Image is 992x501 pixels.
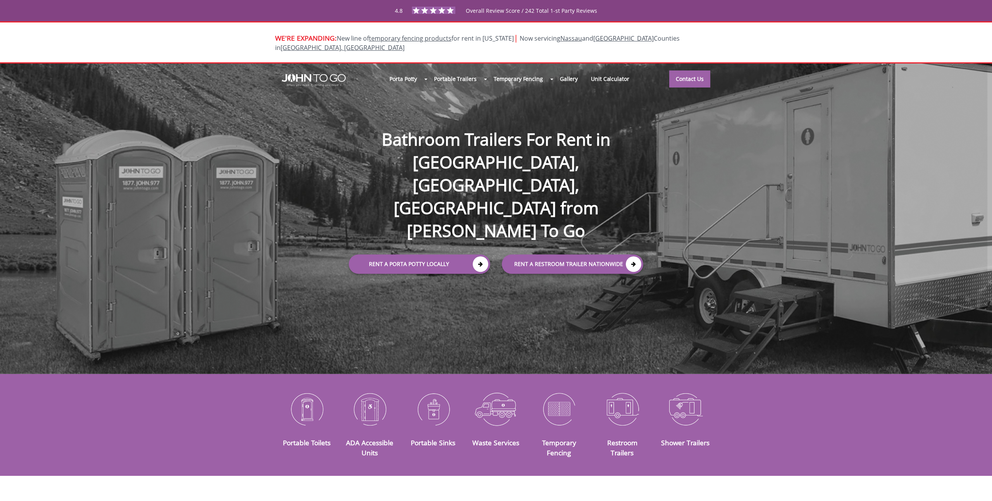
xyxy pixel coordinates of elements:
span: | [514,33,518,43]
span: Overall Review Score / 242 Total 1-st Party Reviews [466,7,597,30]
a: Waste Services [472,438,519,447]
a: Portable Trailers [427,70,483,87]
a: Portable Sinks [411,438,455,447]
span: 4.8 [395,7,403,14]
img: JOHN to go [282,74,346,86]
a: [GEOGRAPHIC_DATA] [593,34,654,43]
a: Rent a Porta Potty Locally [349,254,490,274]
a: rent a RESTROOM TRAILER Nationwide [502,254,643,274]
a: Contact Us [669,70,710,88]
a: Unit Calculator [584,70,636,87]
a: Temporary Fencing [487,70,549,87]
a: Porta Potty [383,70,424,87]
img: Restroom-Trailers-icon_N.png [596,389,648,429]
img: Waste-Services-icon_N.png [470,389,522,429]
a: Gallery [553,70,584,87]
a: Shower Trailers [661,438,710,447]
a: Portable Toilets [283,438,331,447]
a: Nassau [560,34,582,43]
img: Shower-Trailers-icon_N.png [660,389,711,429]
h1: Bathroom Trailers For Rent in [GEOGRAPHIC_DATA], [GEOGRAPHIC_DATA], [GEOGRAPHIC_DATA] from [PERSO... [341,103,651,242]
img: Portable-Sinks-icon_N.png [407,389,459,429]
a: ADA Accessible Units [346,438,393,457]
a: Restroom Trailers [607,438,637,457]
img: Portable-Toilets-icon_N.png [281,389,332,429]
span: New line of for rent in [US_STATE] [275,34,680,52]
span: WE'RE EXPANDING: [275,33,337,43]
a: temporary fencing products [369,34,451,43]
a: Temporary Fencing [542,438,576,457]
img: Temporary-Fencing-cion_N.png [533,389,585,429]
img: ADA-Accessible-Units-icon_N.png [344,389,396,429]
a: [GEOGRAPHIC_DATA], [GEOGRAPHIC_DATA] [281,43,405,52]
